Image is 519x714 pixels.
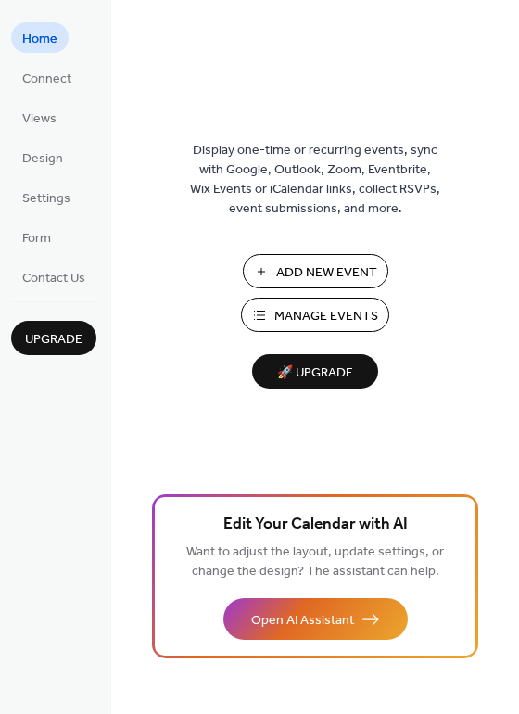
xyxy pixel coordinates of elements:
[11,182,82,212] a: Settings
[252,354,378,389] button: 🚀 Upgrade
[11,222,62,252] a: Form
[22,229,51,249] span: Form
[11,102,68,133] a: Views
[11,142,74,172] a: Design
[243,254,388,288] button: Add New Event
[223,512,408,538] span: Edit Your Calendar with AI
[22,30,57,49] span: Home
[22,149,63,169] span: Design
[276,263,377,283] span: Add New Event
[11,22,69,53] a: Home
[22,269,85,288] span: Contact Us
[263,361,367,386] span: 🚀 Upgrade
[11,321,96,355] button: Upgrade
[22,189,70,209] span: Settings
[223,598,408,640] button: Open AI Assistant
[22,70,71,89] span: Connect
[186,540,444,584] span: Want to adjust the layout, update settings, or change the design? The assistant can help.
[11,62,82,93] a: Connect
[274,307,378,326] span: Manage Events
[190,141,440,219] span: Display one-time or recurring events, sync with Google, Outlook, Zoom, Eventbrite, Wix Events or ...
[251,611,354,631] span: Open AI Assistant
[241,298,389,332] button: Manage Events
[22,109,57,129] span: Views
[25,330,82,350] span: Upgrade
[11,261,96,292] a: Contact Us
